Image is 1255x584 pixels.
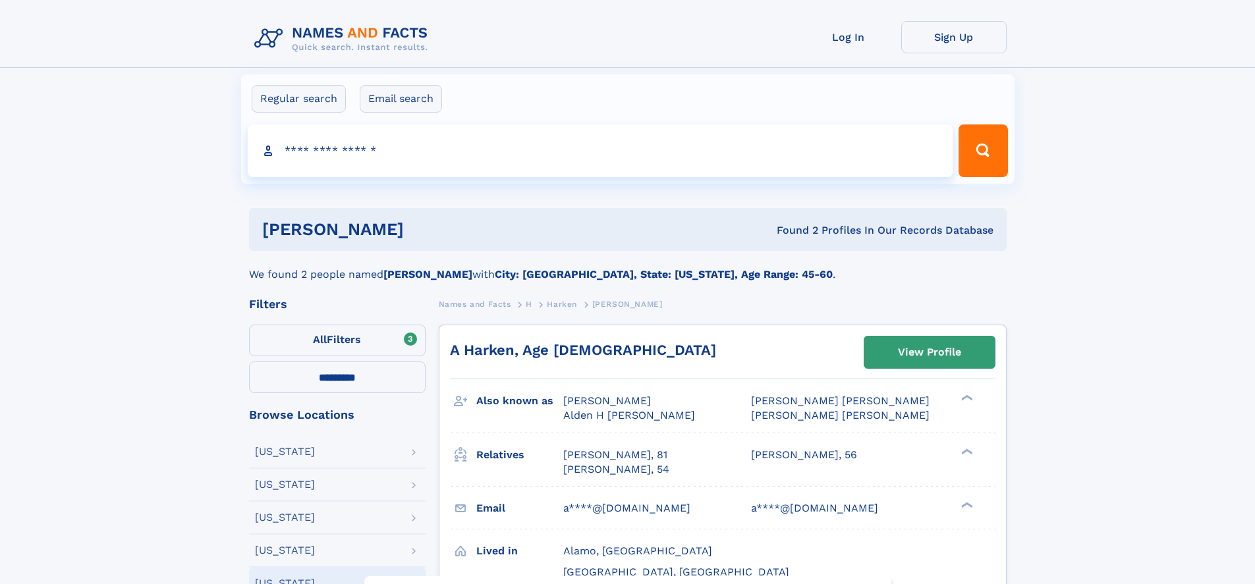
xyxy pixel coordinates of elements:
h3: Lived in [476,540,563,562]
h3: Email [476,497,563,519]
div: [US_STATE] [255,512,315,523]
img: Logo Names and Facts [249,21,439,57]
b: City: [GEOGRAPHIC_DATA], State: [US_STATE], Age Range: 45-60 [495,268,833,280]
span: [PERSON_NAME] [PERSON_NAME] [751,409,930,421]
label: Email search [360,85,442,113]
div: [US_STATE] [255,545,315,556]
span: [GEOGRAPHIC_DATA], [GEOGRAPHIC_DATA] [563,566,789,578]
a: [PERSON_NAME], 56 [751,448,857,462]
span: [PERSON_NAME] [PERSON_NAME] [751,394,930,407]
div: [US_STATE] [255,479,315,490]
label: Filters [249,325,426,356]
h3: Relatives [476,444,563,466]
span: All [313,333,327,346]
div: ❯ [958,500,974,509]
div: Filters [249,298,426,310]
span: Harken [547,300,577,309]
h1: [PERSON_NAME] [262,221,590,238]
div: ❯ [958,394,974,402]
a: H [526,296,532,312]
span: [PERSON_NAME] [592,300,663,309]
a: Harken [547,296,577,312]
a: A Harken, Age [DEMOGRAPHIC_DATA] [450,342,716,358]
label: Regular search [252,85,346,113]
a: [PERSON_NAME], 54 [563,462,669,477]
a: Log In [796,21,901,53]
span: Alden H [PERSON_NAME] [563,409,695,421]
a: Sign Up [901,21,1007,53]
span: [PERSON_NAME] [563,394,651,407]
div: We found 2 people named with . [249,251,1007,282]
div: ❯ [958,447,974,456]
div: Found 2 Profiles In Our Records Database [590,223,993,238]
a: View Profile [864,336,995,368]
a: [PERSON_NAME], 81 [563,448,667,462]
span: Alamo, [GEOGRAPHIC_DATA] [563,544,712,557]
div: Browse Locations [249,409,426,421]
b: [PERSON_NAME] [383,268,472,280]
h3: Also known as [476,390,563,412]
span: H [526,300,532,309]
div: View Profile [898,337,961,367]
div: [US_STATE] [255,446,315,457]
input: search input [248,124,953,177]
button: Search Button [959,124,1007,177]
a: Names and Facts [439,296,511,312]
